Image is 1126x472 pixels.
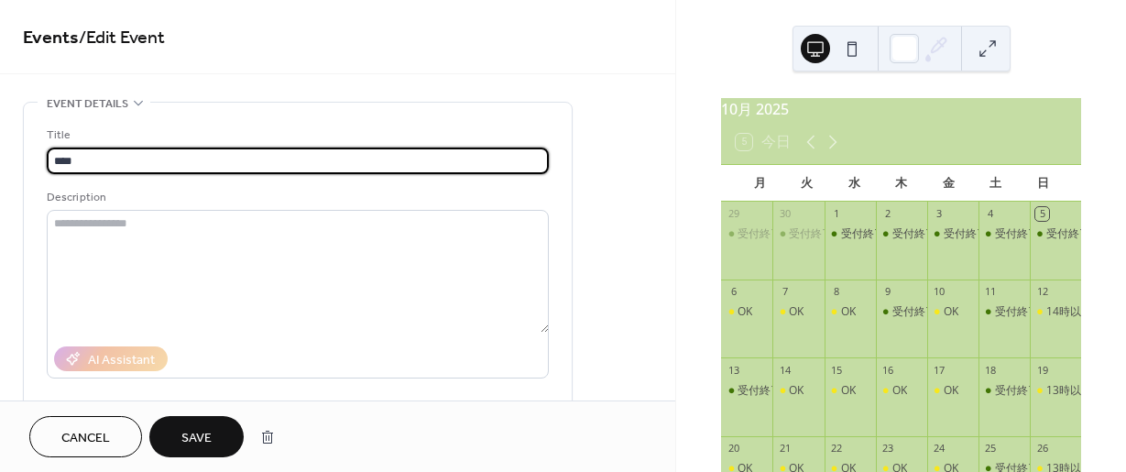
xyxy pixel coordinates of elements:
[727,207,740,221] div: 29
[1035,285,1049,299] div: 12
[727,442,740,456] div: 20
[789,304,804,320] div: OK
[1046,304,1107,320] div: 14時以降OK
[1030,304,1081,320] div: 14時以降OK
[825,383,876,399] div: OK
[47,126,545,145] div: Title
[933,363,946,377] div: 17
[778,207,792,221] div: 30
[1035,207,1049,221] div: 5
[1046,226,1090,242] div: 受付終了
[830,207,844,221] div: 1
[1030,226,1081,242] div: 受付終了
[841,226,885,242] div: 受付終了
[841,383,856,399] div: OK
[876,383,927,399] div: OK
[727,363,740,377] div: 13
[1035,363,1049,377] div: 19
[772,304,824,320] div: OK
[789,383,804,399] div: OK
[783,165,831,202] div: 火
[738,383,782,399] div: 受付終了
[892,383,907,399] div: OK
[876,304,927,320] div: 受付終了
[876,226,927,242] div: 受付終了
[772,383,824,399] div: OK
[79,20,165,56] span: / Edit Event
[978,304,1030,320] div: 受付終了
[944,226,988,242] div: 受付終了
[778,363,792,377] div: 14
[995,226,1039,242] div: 受付終了
[778,442,792,456] div: 21
[892,226,936,242] div: 受付終了
[1030,383,1081,399] div: 13時以降OK
[924,165,972,202] div: 金
[149,416,244,457] button: Save
[1046,383,1107,399] div: 13時以降OK
[984,207,998,221] div: 4
[892,304,936,320] div: 受付終了
[841,304,856,320] div: OK
[927,383,978,399] div: OK
[830,165,878,202] div: 水
[927,304,978,320] div: OK
[721,98,1081,120] div: 10月 2025
[825,304,876,320] div: OK
[825,226,876,242] div: 受付終了
[944,304,958,320] div: OK
[727,285,740,299] div: 6
[933,285,946,299] div: 10
[984,442,998,456] div: 25
[789,226,833,242] div: 受付終了
[778,285,792,299] div: 7
[1019,165,1066,202] div: 日
[721,383,772,399] div: 受付終了
[944,383,958,399] div: OK
[978,383,1030,399] div: 受付終了
[978,226,1030,242] div: 受付終了
[881,363,895,377] div: 16
[881,207,895,221] div: 2
[738,226,782,242] div: 受付終了
[721,226,772,242] div: 受付終了
[23,20,79,56] a: Events
[1035,442,1049,456] div: 26
[47,188,545,207] div: Description
[933,442,946,456] div: 24
[181,429,212,448] span: Save
[995,304,1039,320] div: 受付終了
[61,429,110,448] span: Cancel
[47,94,128,114] span: Event details
[736,165,783,202] div: 月
[29,416,142,457] button: Cancel
[995,383,1039,399] div: 受付終了
[878,165,925,202] div: 木
[830,442,844,456] div: 22
[738,304,752,320] div: OK
[772,226,824,242] div: 受付終了
[721,304,772,320] div: OK
[933,207,946,221] div: 3
[972,165,1020,202] div: 土
[984,285,998,299] div: 11
[830,363,844,377] div: 15
[881,285,895,299] div: 9
[984,363,998,377] div: 18
[830,285,844,299] div: 8
[881,442,895,456] div: 23
[927,226,978,242] div: 受付終了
